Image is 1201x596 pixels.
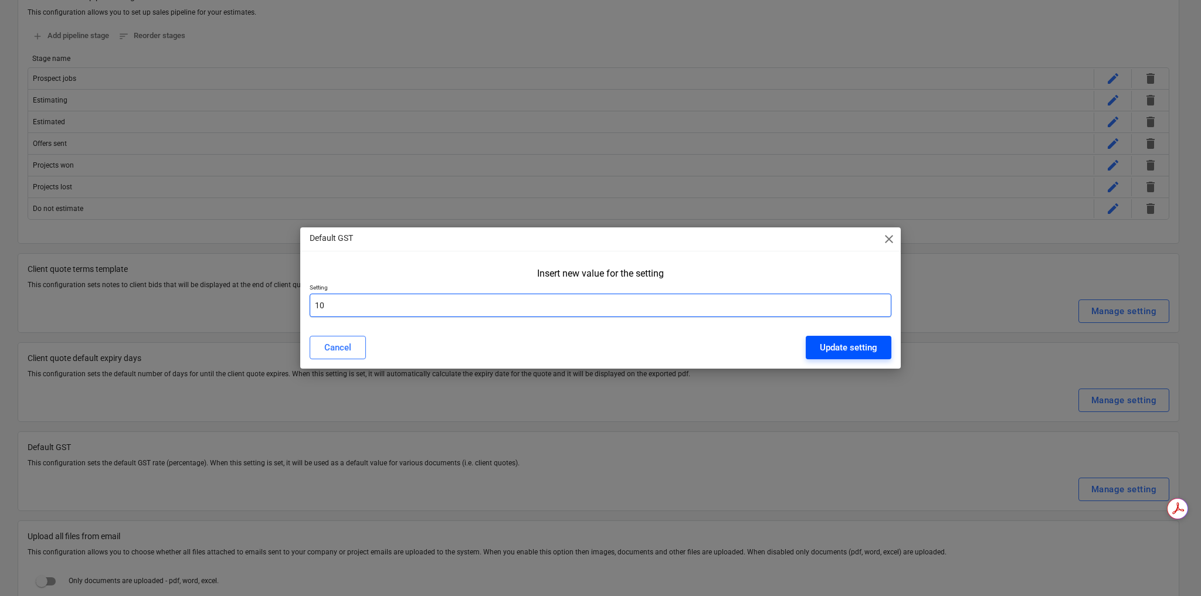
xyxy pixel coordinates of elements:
p: Setting [310,284,891,294]
div: Cancel [324,340,351,355]
input: Setting [310,294,891,317]
div: Update setting [820,340,877,355]
iframe: Chat Widget [1142,540,1201,596]
p: Default GST [310,232,353,244]
button: Cancel [310,336,366,359]
button: Update setting [806,336,891,359]
div: Insert new value for the setting [537,268,664,279]
span: close [882,232,896,246]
